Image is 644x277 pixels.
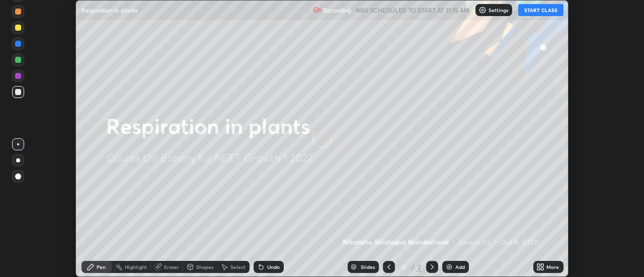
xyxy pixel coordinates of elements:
button: START CLASS [518,4,563,16]
div: Undo [267,264,280,269]
div: Pen [97,264,106,269]
p: Settings [489,8,508,13]
div: 2 [399,264,409,270]
p: Recording [323,7,351,14]
div: / [411,264,414,270]
div: Eraser [164,264,179,269]
div: Highlight [125,264,147,269]
img: add-slide-button [445,263,453,271]
img: recording.375f2c34.svg [313,6,321,14]
div: Select [230,264,246,269]
div: Slides [361,264,375,269]
h5: WAS SCHEDULED TO START AT 11:15 AM [355,6,469,15]
img: class-settings-icons [478,6,487,14]
div: Shapes [196,264,213,269]
div: 2 [416,262,422,271]
div: Add [455,264,465,269]
p: Respiration in plants [82,6,137,14]
div: More [546,264,559,269]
